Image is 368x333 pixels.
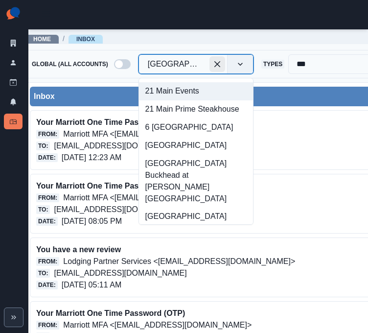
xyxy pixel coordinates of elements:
[261,60,284,69] span: Types
[25,34,103,44] nav: breadcrumb
[139,82,253,100] div: 21 Main Events
[54,140,186,152] p: [EMAIL_ADDRESS][DOMAIN_NAME]
[63,34,65,44] span: /
[4,308,23,327] button: Expand
[139,208,253,226] div: [GEOGRAPHIC_DATA]
[4,55,23,71] a: Users
[63,256,295,267] p: Lodging Partner Services <[EMAIL_ADDRESS][DOMAIN_NAME]>
[139,154,253,208] div: [GEOGRAPHIC_DATA] Buckhead at [PERSON_NAME][GEOGRAPHIC_DATA]
[36,281,58,289] span: Date:
[4,114,23,129] a: Inbox
[30,60,110,69] span: Global (All Accounts)
[63,192,252,204] p: Marriott MFA <[EMAIL_ADDRESS][DOMAIN_NAME]>
[36,153,58,162] span: Date:
[54,267,186,279] p: [EMAIL_ADDRESS][DOMAIN_NAME]
[36,269,50,278] span: To:
[36,130,59,139] span: From:
[209,56,225,72] div: Clear selected options
[36,4,56,24] button: Open Menu
[139,119,253,137] div: 6 [GEOGRAPHIC_DATA]
[33,36,51,43] a: Home
[139,136,253,154] div: [GEOGRAPHIC_DATA]
[63,128,252,140] p: Marriott MFA <[EMAIL_ADDRESS][DOMAIN_NAME]>
[76,36,95,43] a: Inbox
[36,321,59,330] span: From:
[139,100,253,119] div: 21 Main Prime Steakhouse
[62,215,122,227] p: [DATE] 08:05 PM
[4,94,23,110] a: Notifications
[36,142,50,150] span: To:
[62,152,121,164] p: [DATE] 12:23 AM
[36,193,59,202] span: From:
[4,74,23,90] a: Draft Posts
[62,279,121,291] p: [DATE] 05:11 AM
[4,35,23,51] a: Clients
[36,205,50,214] span: To:
[63,319,252,331] p: Marriott MFA <[EMAIL_ADDRESS][DOMAIN_NAME]>
[36,217,58,226] span: Date:
[54,204,186,215] p: [EMAIL_ADDRESS][DOMAIN_NAME]
[36,257,59,266] span: From:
